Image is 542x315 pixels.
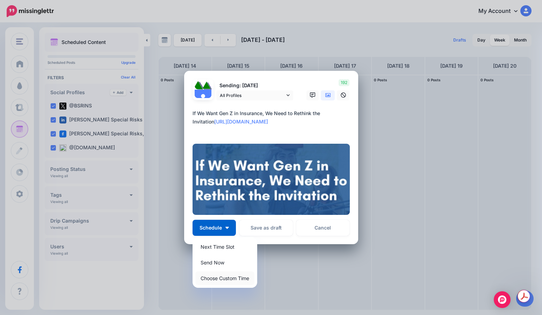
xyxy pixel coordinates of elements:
[216,82,293,90] p: Sending: [DATE]
[193,237,257,288] div: Schedule
[225,227,229,229] img: arrow-down-white.png
[195,256,254,269] a: Send Now
[195,90,211,106] img: user_default_image.png
[494,291,511,308] div: Open Intercom Messenger
[193,144,350,215] img: 72PRSTRO4MD44JXLQBY5IIGD1SRM4Y4R.jpg
[203,81,211,90] img: 1Q3z5d12-75797.jpg
[296,220,350,236] a: Cancel
[193,109,353,126] div: If We Want Gen Z in Insurance, We Need to Rethink the Invitation
[195,271,254,285] a: Choose Custom Time
[193,220,236,236] button: Schedule
[195,81,203,90] img: 379531_475505335829751_837246864_n-bsa122537.jpg
[200,225,222,230] span: Schedule
[216,90,293,100] a: All Profiles
[220,92,285,99] span: All Profiles
[195,240,254,254] a: Next Time Slot
[339,79,349,86] span: 192
[239,220,293,236] button: Save as draft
